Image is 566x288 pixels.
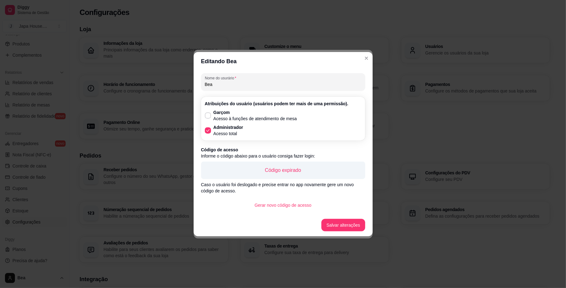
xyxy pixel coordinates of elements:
[214,124,243,130] p: Administrador
[321,219,365,231] button: Salvar alterações
[361,53,371,63] button: Close
[194,52,373,71] header: Editando Bea
[206,167,360,174] p: Código expirado
[214,109,297,116] p: Garçom
[214,116,297,122] p: Acesso à funções de atendimento de mesa
[201,182,365,194] p: Caso o usuário foi deslogado e precise entrar no app novamente gere um novo código de acesso.
[214,130,243,137] p: Acesso total
[250,199,316,211] button: Gerar novo código de acesso
[205,101,361,107] p: Atribuições do usuário (usuários podem ter mais de uma permissão).
[205,75,238,81] label: Nome do usurário
[201,147,365,153] p: Código de acesso
[201,153,365,159] p: Informe o código abaixo para o usuário consiga fazer login:
[205,81,361,87] input: Nome do usurário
